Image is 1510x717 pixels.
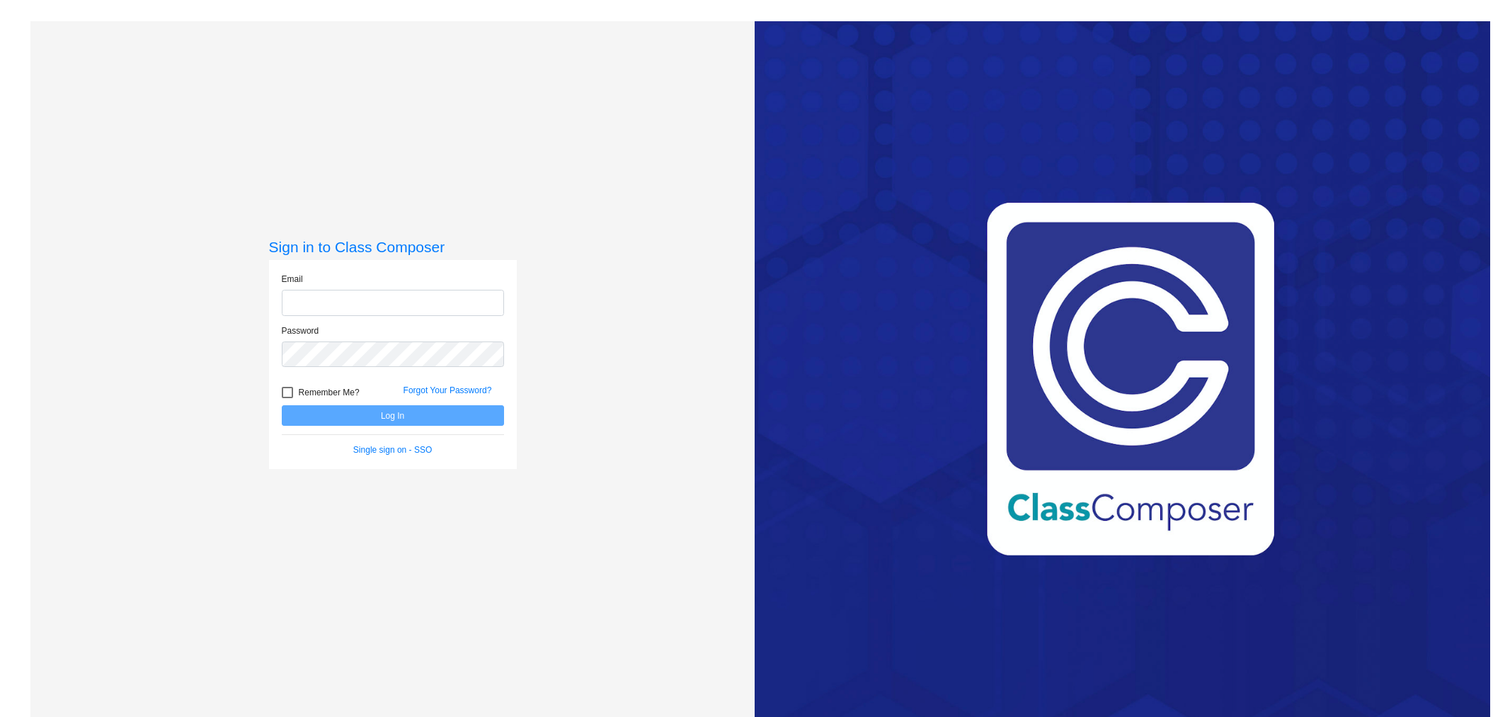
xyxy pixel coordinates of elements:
[282,273,303,286] label: Email
[353,445,432,455] a: Single sign on - SSO
[282,405,504,426] button: Log In
[282,324,319,337] label: Password
[269,238,517,256] h3: Sign in to Class Composer
[299,384,360,401] span: Remember Me?
[404,385,492,395] a: Forgot Your Password?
